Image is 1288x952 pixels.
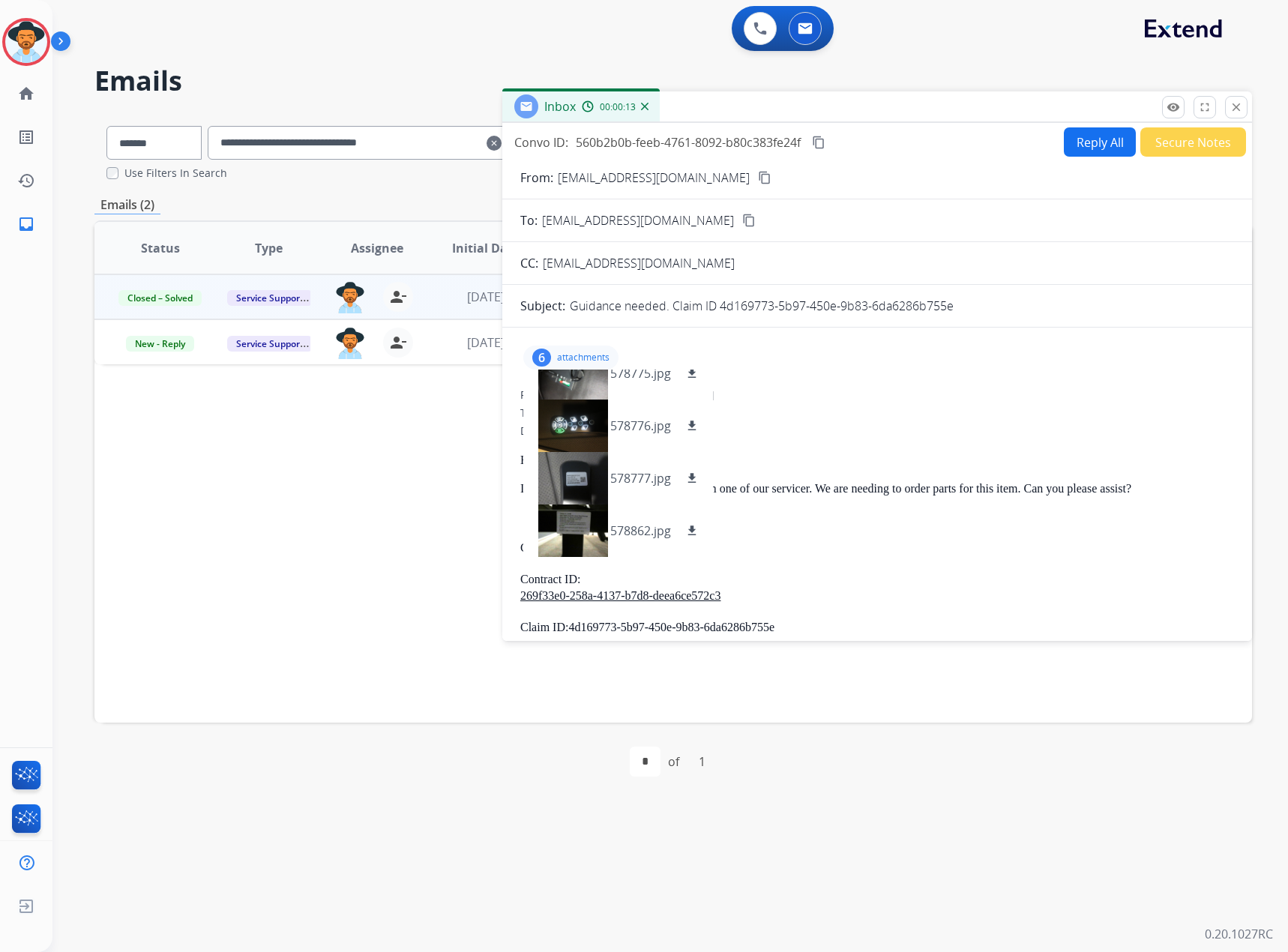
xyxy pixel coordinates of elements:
[17,215,35,233] mat-icon: inbox
[812,136,825,149] mat-icon: content_copy
[685,419,699,433] mat-icon: download
[452,239,520,257] span: Initial Date
[467,289,505,305] span: [DATE]
[1064,127,1136,157] button: Reply All
[5,21,47,63] img: avatar
[668,753,679,771] div: of
[17,172,35,190] mat-icon: history
[141,239,180,257] span: Status
[557,352,610,364] p: attachments
[685,367,699,380] mat-icon: download
[742,214,756,227] mat-icon: content_copy
[610,417,671,435] p: 578776.jpg
[576,134,801,151] span: 560b2b0b-feeb-4761-8092-b80c383fe24f
[610,469,671,487] p: 578777.jpg
[685,472,699,485] mat-icon: download
[1230,100,1243,114] mat-icon: close
[543,255,735,271] span: [EMAIL_ADDRESS][DOMAIN_NAME]
[600,101,636,113] span: 00:00:13
[1198,100,1212,114] mat-icon: fullscreen
[544,98,576,115] span: Inbox
[255,239,283,257] span: Type
[514,133,568,151] p: Convo ID:
[467,334,505,351] span: [DATE]
[520,454,1234,467] p: Hi [PERSON_NAME] Team,
[610,522,671,540] p: 578862.jpg
[570,297,954,315] p: Guidance needed. Claim ID 4d169773-5b97-450e-9b83-6da6286b755e
[520,169,553,187] p: From:
[520,424,1234,439] div: Date:
[389,334,407,352] mat-icon: person_remove
[520,388,1234,403] div: From:
[520,482,1234,495] p: I am attaching photos and the notes from one of our servicer. We are needing to order parts for t...
[520,540,1234,556] p: Customer Name: [PERSON_NAME]
[610,364,671,382] p: 578775.jpg
[487,134,502,152] mat-icon: clear
[520,571,1234,604] p: Contract ID:
[520,406,1234,421] div: To:
[520,589,720,602] u: 269f33e0-258a-4137-b7d8-deea6ce572c3
[94,66,1252,96] h2: Emails
[1140,127,1246,157] button: Secure Notes
[351,239,403,257] span: Assignee
[227,290,313,306] span: Service Support
[335,282,365,313] img: agent-avatar
[758,171,771,184] mat-icon: content_copy
[17,128,35,146] mat-icon: list_alt
[1205,925,1273,943] p: 0.20.1027RC
[532,349,551,367] div: 6
[520,619,1234,636] p: Claim ID:4d169773-5b97-450e-9b83-6da6286b755e
[520,254,538,272] p: CC:
[17,85,35,103] mat-icon: home
[520,211,538,229] p: To:
[126,336,194,352] span: New - Reply
[687,747,717,777] div: 1
[389,288,407,306] mat-icon: person_remove
[94,196,160,214] p: Emails (2)
[520,297,565,315] p: Subject:
[558,169,750,187] p: [EMAIL_ADDRESS][DOMAIN_NAME]
[124,166,227,181] label: Use Filters In Search
[542,211,734,229] span: [EMAIL_ADDRESS][DOMAIN_NAME]
[227,336,313,352] span: Service Support
[1167,100,1180,114] mat-icon: remove_red_eye
[118,290,202,306] span: Closed – Solved
[335,328,365,359] img: agent-avatar
[685,524,699,537] mat-icon: download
